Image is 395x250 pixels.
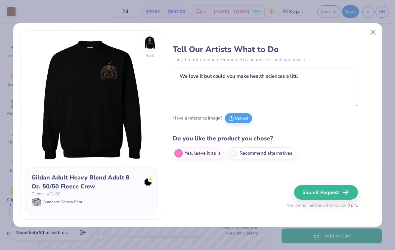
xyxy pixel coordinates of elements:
label: Recommend alternatives [228,147,296,159]
span: Standard: Screen Print [43,199,82,205]
label: Yes, leave it as is [173,147,224,159]
button: Upload [225,113,252,123]
textarea: We love it but could you make health sciences a littl [173,69,358,106]
p: They’ll mock up whatever you need and revise it until you love it. [173,56,358,63]
button: Submit Request [294,185,358,200]
h4: Do you like the product you chose? [173,134,358,143]
div: Back [146,53,154,59]
span: Have a reference image? [173,115,222,122]
img: Front [25,35,157,168]
span: Gildan [31,191,44,198]
h3: Tell Our Artists What to Do [173,44,358,54]
div: Gildan Adult Heavy Blend Adult 8 Oz. 50/50 Fleece Crew [31,173,139,191]
span: # G180 [47,191,61,198]
span: We’ll email and text it to you by 8 pm. [287,202,358,209]
button: Close [367,26,379,38]
img: Standard: Screen Print [32,198,41,206]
